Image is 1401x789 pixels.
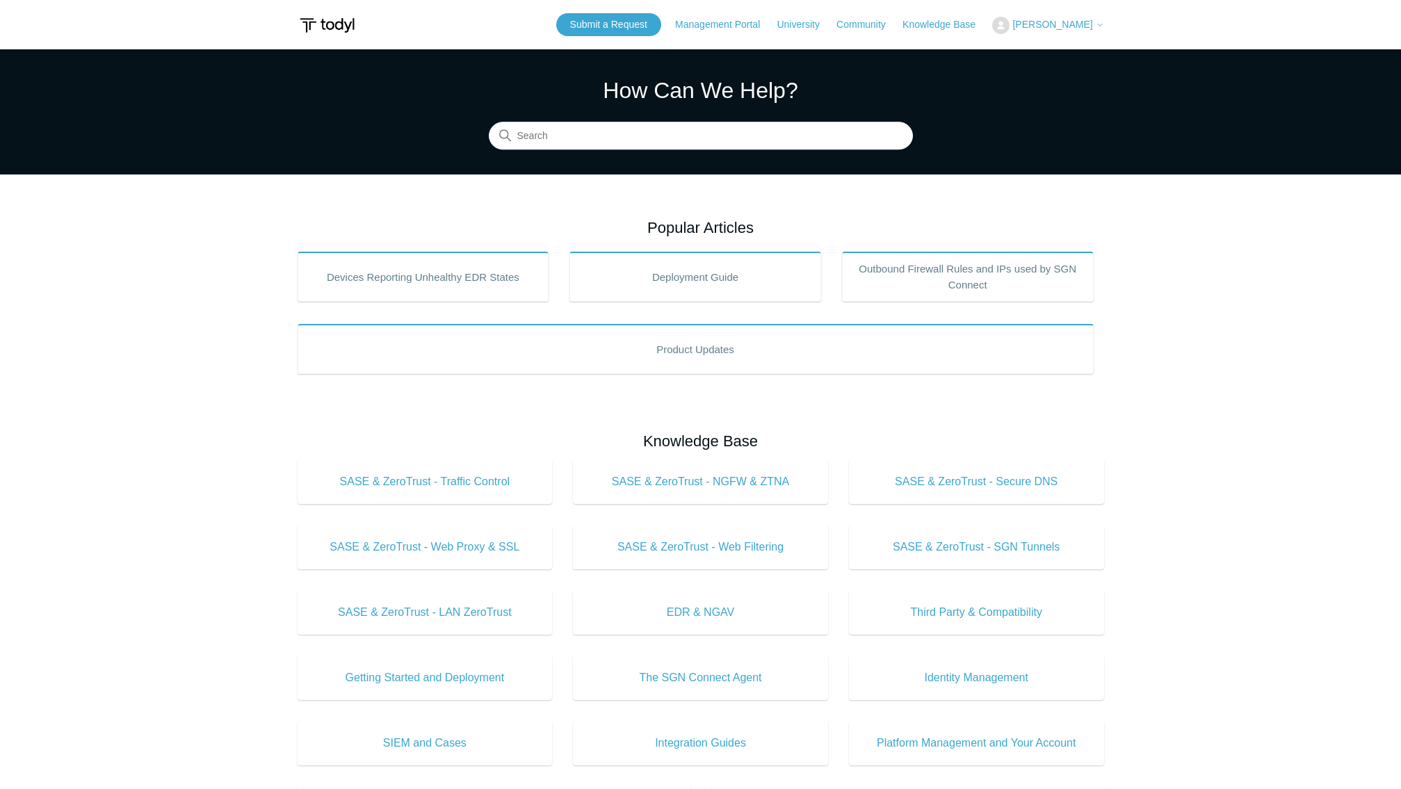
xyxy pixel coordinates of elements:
[870,604,1083,621] span: Third Party & Compatibility
[298,721,553,765] a: SIEM and Cases
[849,525,1104,569] a: SASE & ZeroTrust - SGN Tunnels
[992,17,1103,34] button: [PERSON_NAME]
[849,656,1104,700] a: Identity Management
[1012,19,1092,30] span: [PERSON_NAME]
[298,252,549,302] a: Devices Reporting Unhealthy EDR States
[573,525,828,569] a: SASE & ZeroTrust - Web Filtering
[298,656,553,700] a: Getting Started and Deployment
[594,473,807,490] span: SASE & ZeroTrust - NGFW & ZTNA
[318,604,532,621] span: SASE & ZeroTrust - LAN ZeroTrust
[298,459,553,504] a: SASE & ZeroTrust - Traffic Control
[298,590,553,635] a: SASE & ZeroTrust - LAN ZeroTrust
[489,122,913,150] input: Search
[870,669,1083,686] span: Identity Management
[489,74,913,107] h1: How Can We Help?
[318,735,532,751] span: SIEM and Cases
[298,13,357,38] img: Todyl Support Center Help Center home page
[573,590,828,635] a: EDR & NGAV
[569,252,821,302] a: Deployment Guide
[902,17,989,32] a: Knowledge Base
[318,669,532,686] span: Getting Started and Deployment
[298,324,1094,374] a: Product Updates
[777,17,833,32] a: University
[870,473,1083,490] span: SASE & ZeroTrust - Secure DNS
[870,539,1083,555] span: SASE & ZeroTrust - SGN Tunnels
[556,13,661,36] a: Submit a Request
[849,590,1104,635] a: Third Party & Compatibility
[849,721,1104,765] a: Platform Management and Your Account
[594,604,807,621] span: EDR & NGAV
[298,430,1104,453] h2: Knowledge Base
[298,525,553,569] a: SASE & ZeroTrust - Web Proxy & SSL
[870,735,1083,751] span: Platform Management and Your Account
[573,459,828,504] a: SASE & ZeroTrust - NGFW & ZTNA
[573,656,828,700] a: The SGN Connect Agent
[842,252,1094,302] a: Outbound Firewall Rules and IPs used by SGN Connect
[675,17,774,32] a: Management Portal
[318,473,532,490] span: SASE & ZeroTrust - Traffic Control
[594,539,807,555] span: SASE & ZeroTrust - Web Filtering
[573,721,828,765] a: Integration Guides
[836,17,900,32] a: Community
[594,735,807,751] span: Integration Guides
[298,216,1104,239] h2: Popular Articles
[594,669,807,686] span: The SGN Connect Agent
[849,459,1104,504] a: SASE & ZeroTrust - Secure DNS
[318,539,532,555] span: SASE & ZeroTrust - Web Proxy & SSL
